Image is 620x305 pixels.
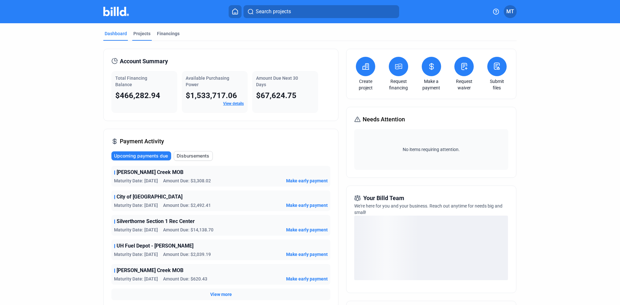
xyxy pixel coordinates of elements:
[506,8,514,15] span: MT
[256,8,291,15] span: Search projects
[354,203,502,215] span: We're here for you and your business. Reach out anytime for needs big and small!
[286,276,328,282] button: Make early payment
[117,168,183,176] span: [PERSON_NAME] Creek MOB
[115,91,160,100] span: $466,282.94
[486,78,508,91] a: Submit files
[117,267,183,274] span: [PERSON_NAME] Creek MOB
[114,153,168,159] span: Upcoming payments due
[453,78,475,91] a: Request waiver
[243,5,399,18] button: Search projects
[163,202,211,208] span: Amount Due: $2,492.41
[120,137,164,146] span: Payment Activity
[420,78,443,91] a: Make a payment
[114,178,158,184] span: Maturity Date: [DATE]
[354,216,508,280] div: loading
[210,291,232,298] button: View more
[117,242,193,250] span: UH Fuel Depot - [PERSON_NAME]
[117,193,182,201] span: City of [GEOGRAPHIC_DATA]
[286,202,328,208] button: Make early payment
[256,76,298,87] span: Amount Due Next 30 Days
[387,78,410,91] a: Request financing
[177,153,209,159] span: Disbursements
[115,76,147,87] span: Total Financing Balance
[186,91,237,100] span: $1,533,717.06
[174,151,213,161] button: Disbursements
[111,151,171,160] button: Upcoming payments due
[103,7,129,16] img: Billd Company Logo
[354,78,377,91] a: Create project
[105,30,127,37] div: Dashboard
[133,30,150,37] div: Projects
[114,251,158,258] span: Maturity Date: [DATE]
[114,202,158,208] span: Maturity Date: [DATE]
[357,146,505,153] span: No items requiring attention.
[286,227,328,233] button: Make early payment
[120,57,168,66] span: Account Summary
[163,251,211,258] span: Amount Due: $2,039.19
[117,218,195,225] span: Silverthorne Section 1 Rec Center
[163,227,213,233] span: Amount Due: $14,138.70
[186,76,229,87] span: Available Purchasing Power
[363,194,404,203] span: Your Billd Team
[157,30,180,37] div: Financings
[363,115,405,124] span: Needs Attention
[256,91,296,100] span: $67,624.75
[163,276,207,282] span: Amount Due: $620.43
[114,276,158,282] span: Maturity Date: [DATE]
[504,5,517,18] button: MT
[114,227,158,233] span: Maturity Date: [DATE]
[286,251,328,258] button: Make early payment
[286,178,328,184] button: Make early payment
[223,101,244,106] a: View details
[163,178,211,184] span: Amount Due: $3,308.02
